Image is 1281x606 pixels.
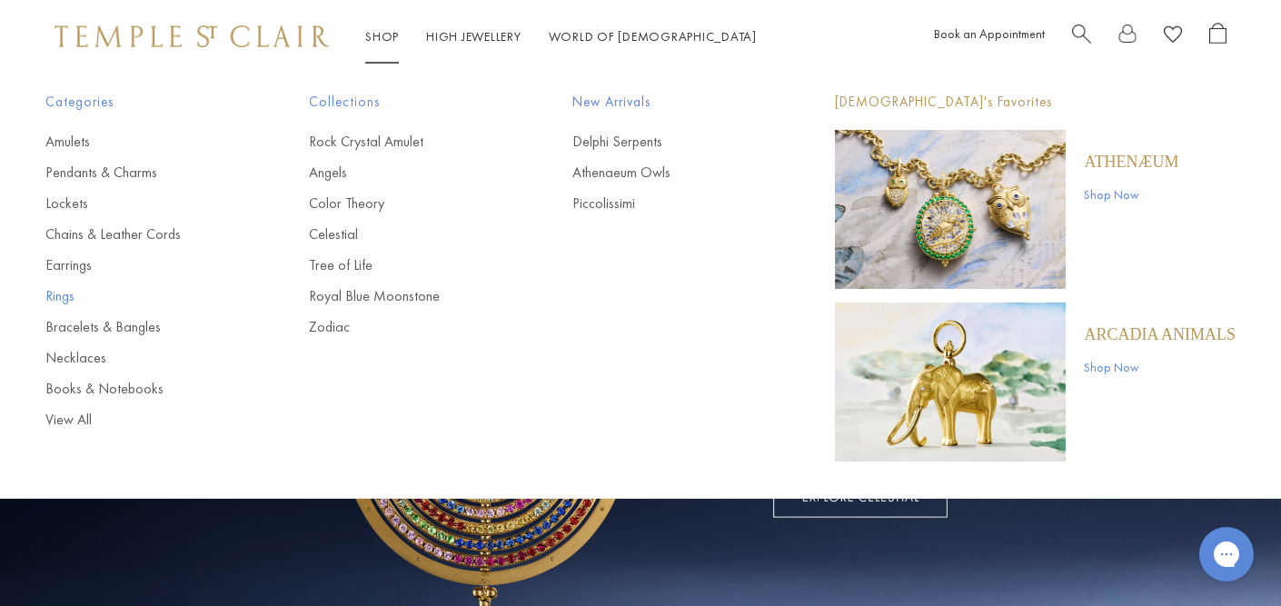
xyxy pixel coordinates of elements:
a: View Wishlist [1164,23,1182,51]
a: Rings [45,286,236,306]
a: Shop Now [1084,184,1178,204]
a: Shop Now [1084,357,1236,377]
a: Chains & Leather Cords [45,224,236,244]
a: Open Shopping Bag [1209,23,1226,51]
a: World of [DEMOGRAPHIC_DATA]World of [DEMOGRAPHIC_DATA] [549,28,757,45]
a: Search [1072,23,1091,51]
iframe: Gorgias live chat messenger [1190,521,1263,588]
a: Celestial [309,224,500,244]
img: Temple St. Clair [55,25,329,47]
nav: Main navigation [365,25,757,48]
span: New Arrivals [572,91,763,114]
a: Color Theory [309,194,500,214]
span: Categories [45,91,236,114]
a: ShopShop [365,28,399,45]
a: Books & Notebooks [45,379,236,399]
a: High JewelleryHigh Jewellery [426,28,521,45]
a: Delphi Serpents [572,132,763,152]
a: Necklaces [45,348,236,368]
a: Athenaeum Owls [572,163,763,183]
a: Rock Crystal Amulet [309,132,500,152]
a: Book an Appointment [934,25,1045,42]
a: Lockets [45,194,236,214]
a: Zodiac [309,317,500,337]
span: Collections [309,91,500,114]
a: Angels [309,163,500,183]
a: Earrings [45,255,236,275]
a: Piccolissimi [572,194,763,214]
p: [DEMOGRAPHIC_DATA]'s Favorites [835,91,1236,114]
a: Tree of Life [309,255,500,275]
a: Athenæum [1084,152,1178,172]
a: Royal Blue Moonstone [309,286,500,306]
a: Pendants & Charms [45,163,236,183]
a: ARCADIA ANIMALS [1084,324,1236,344]
a: View All [45,410,236,430]
a: Amulets [45,132,236,152]
a: Bracelets & Bangles [45,317,236,337]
